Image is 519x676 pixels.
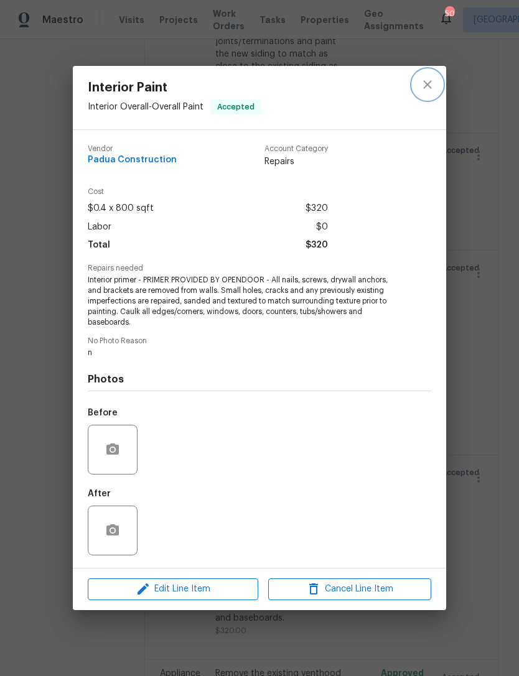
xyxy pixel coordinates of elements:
span: No Photo Reason [88,337,431,345]
span: Interior Overall - Overall Paint [88,103,203,111]
span: $320 [306,200,328,218]
h4: Photos [88,373,431,386]
span: $0 [316,218,328,236]
button: Cancel Line Item [268,578,431,600]
h5: Before [88,409,118,417]
span: Edit Line Item [91,581,255,597]
span: Repairs needed [88,264,431,272]
span: Accepted [212,101,259,113]
span: Repairs [264,155,328,168]
span: Cost [88,188,328,196]
span: Interior primer - PRIMER PROVIDED BY OPENDOOR - All nails, screws, drywall anchors, and brackets ... [88,275,397,327]
span: $0.4 x 800 sqft [88,200,154,218]
span: Labor [88,218,111,236]
span: Interior Paint [88,81,261,95]
h5: After [88,489,111,498]
span: Vendor [88,145,177,153]
span: Padua Construction [88,155,177,165]
button: Edit Line Item [88,578,258,600]
span: $320 [306,236,328,254]
span: Cancel Line Item [272,581,428,597]
div: 50 [445,7,454,20]
span: Account Category [264,145,328,153]
span: Total [88,236,110,254]
span: n [88,348,397,358]
button: close [413,70,442,100]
